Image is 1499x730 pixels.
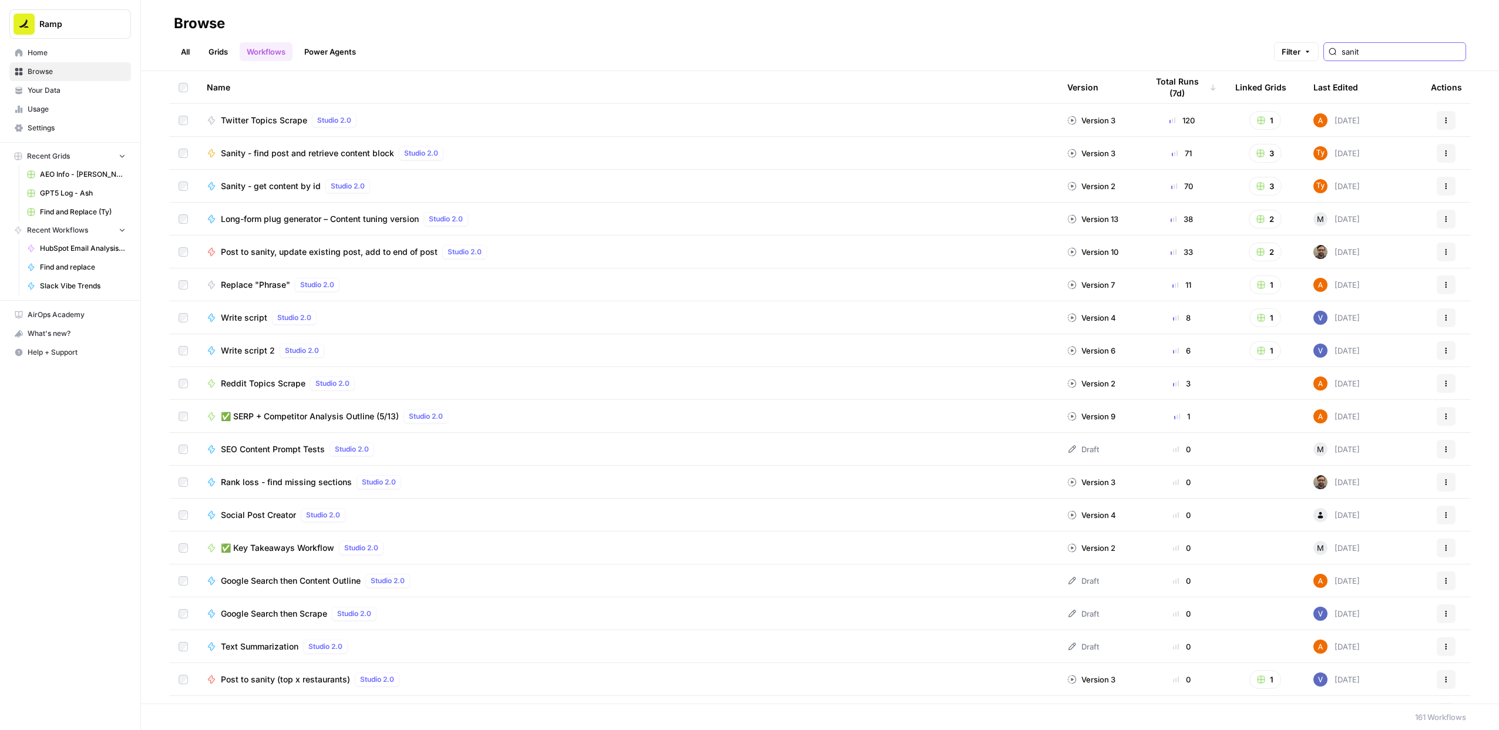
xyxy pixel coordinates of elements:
a: Sanity - get content by idStudio 2.0 [207,179,1048,193]
div: 0 [1147,575,1216,587]
a: Rank loss - find missing sectionsStudio 2.0 [207,475,1048,489]
span: M [1317,213,1324,225]
span: Studio 2.0 [429,214,463,224]
button: 3 [1249,144,1282,163]
span: HubSpot Email Analysis Segment [40,243,126,254]
img: i32oznjerd8hxcycc1k00ct90jt3 [1313,278,1327,292]
div: 0 [1147,443,1216,455]
div: 3 [1147,378,1216,389]
div: Version 2 [1067,378,1115,389]
a: Post to sanity, update existing post, add to end of postStudio 2.0 [207,245,1048,259]
img: i32oznjerd8hxcycc1k00ct90jt3 [1313,409,1327,423]
div: Version 2 [1067,542,1115,554]
span: Write script [221,312,267,324]
div: [DATE] [1313,278,1360,292]
a: Sanity - find post and retrieve content blockStudio 2.0 [207,146,1048,160]
a: Settings [9,119,131,137]
a: Write script 2Studio 2.0 [207,344,1048,358]
a: Twitter Topics ScrapeStudio 2.0 [207,113,1048,127]
button: 2 [1249,210,1282,228]
button: 1 [1249,111,1281,130]
span: Social Post Creator [221,509,296,521]
span: Filter [1282,46,1300,58]
a: Browse [9,62,131,81]
span: Find and replace [40,262,126,273]
div: 1 [1147,411,1216,422]
span: ✅ SERP + Competitor Analysis Outline (5/13) [221,411,399,422]
span: Twitter Topics Scrape [221,115,307,126]
div: [DATE] [1313,574,1360,588]
span: Google Search then Scrape [221,608,327,620]
a: GPT5 Log - Ash [22,184,131,203]
button: Recent Grids [9,147,131,165]
span: Studio 2.0 [371,576,405,586]
a: Workflows [240,42,293,61]
a: Find and replace [22,258,131,277]
div: Draft [1067,443,1099,455]
span: Sanity - find post and retrieve content block [221,147,394,159]
div: [DATE] [1313,640,1360,654]
div: [DATE] [1313,672,1360,687]
a: HubSpot Email Analysis Segment [22,239,131,258]
div: 161 Workflows [1415,711,1466,723]
span: Studio 2.0 [362,477,396,487]
img: szi60bu66hjqu9o5fojcby1muiuu [1313,146,1327,160]
div: 11 [1147,279,1216,291]
div: Version 3 [1067,115,1115,126]
span: Sanity - get content by id [221,180,321,192]
button: 3 [1249,177,1282,196]
div: Draft [1067,608,1099,620]
div: [DATE] [1313,344,1360,358]
span: Studio 2.0 [409,411,443,422]
a: Post to sanity (top x restaurants)Studio 2.0 [207,672,1048,687]
div: 0 [1147,509,1216,521]
div: Name [207,71,1048,103]
div: Draft [1067,641,1099,652]
span: Recent Workflows [27,225,88,236]
a: Google Search then Content OutlineStudio 2.0 [207,574,1048,588]
img: w3u4o0x674bbhdllp7qjejaf0yui [1313,245,1327,259]
div: Last Edited [1313,71,1358,103]
a: Grids [201,42,235,61]
img: w3u4o0x674bbhdllp7qjejaf0yui [1313,475,1327,489]
span: Google Search then Content Outline [221,575,361,587]
span: Your Data [28,85,126,96]
span: Studio 2.0 [360,674,394,685]
img: Ramp Logo [14,14,35,35]
div: [DATE] [1313,409,1360,423]
button: Workspace: Ramp [9,9,131,39]
div: [DATE] [1313,113,1360,127]
a: Home [9,43,131,62]
a: ✅ SERP + Competitor Analysis Outline (5/13)Studio 2.0 [207,409,1048,423]
a: Find and Replace (Ty) [22,203,131,221]
span: Write script 2 [221,345,275,356]
a: Write scriptStudio 2.0 [207,311,1048,325]
span: SEO Content Prompt Tests [221,443,325,455]
a: Reddit Topics ScrapeStudio 2.0 [207,376,1048,391]
span: Usage [28,104,126,115]
div: Version 9 [1067,411,1115,422]
a: Power Agents [297,42,363,61]
div: Version 4 [1067,509,1116,521]
span: Help + Support [28,347,126,358]
img: i32oznjerd8hxcycc1k00ct90jt3 [1313,113,1327,127]
button: Filter [1274,42,1319,61]
div: Browse [174,14,225,33]
div: [DATE] [1313,508,1360,522]
button: 1 [1249,308,1281,327]
div: [DATE] [1313,245,1360,259]
a: Long-form plug generator – Content tuning versionStudio 2.0 [207,212,1048,226]
div: Draft [1067,575,1099,587]
div: 0 [1147,542,1216,554]
span: AirOps Academy [28,310,126,320]
div: [DATE] [1313,146,1360,160]
span: Reddit Topics Scrape [221,378,305,389]
a: All [174,42,197,61]
img: 2tijbeq1l253n59yk5qyo2htxvbk [1313,311,1327,325]
button: 1 [1249,275,1281,294]
span: Studio 2.0 [277,312,311,323]
a: Replace "Phrase"Studio 2.0 [207,278,1048,292]
div: [DATE] [1313,541,1360,555]
div: Version 6 [1067,345,1115,356]
div: Version 2 [1067,180,1115,192]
